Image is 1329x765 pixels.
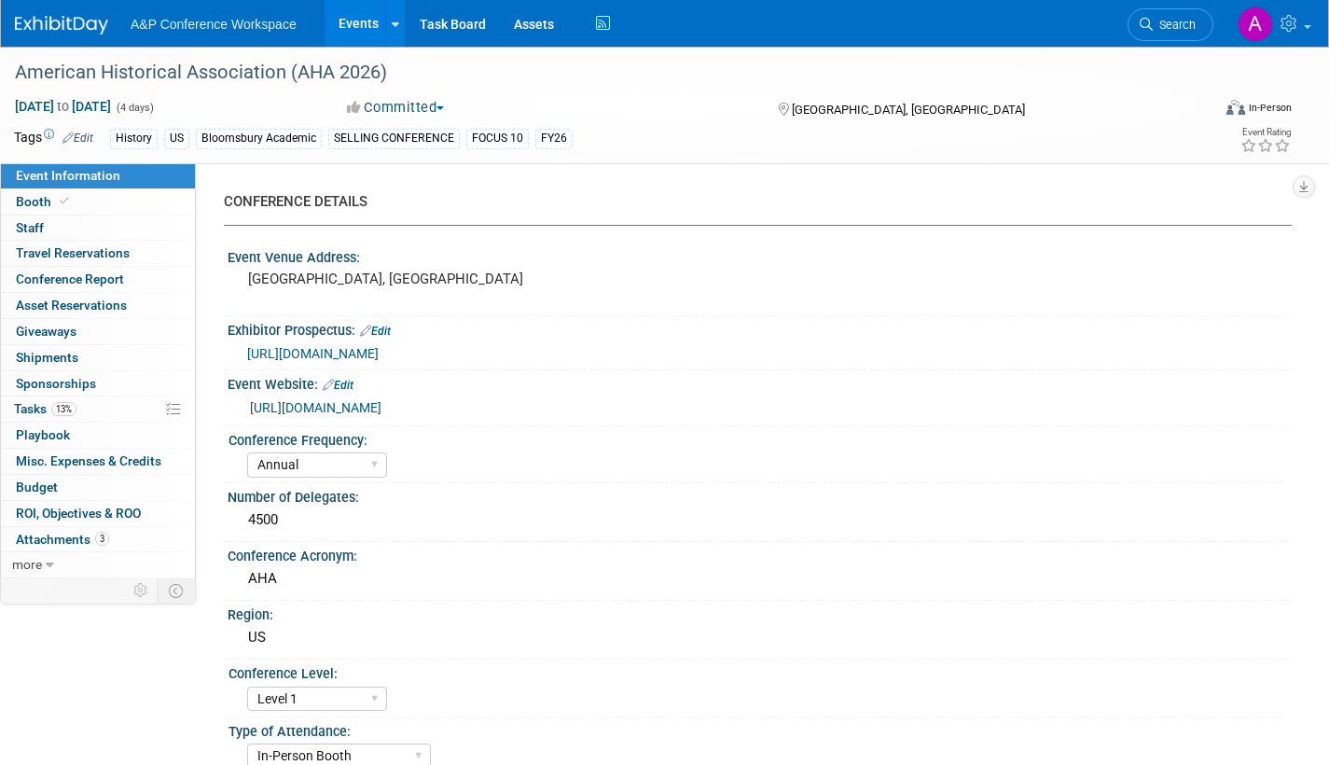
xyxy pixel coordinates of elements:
span: [GEOGRAPHIC_DATA], [GEOGRAPHIC_DATA] [792,103,1025,117]
div: Event Venue Address: [228,243,1292,267]
span: ROI, Objectives & ROO [16,506,141,521]
a: Edit [360,325,391,338]
div: US [164,129,189,148]
a: more [1,552,195,577]
span: Attachments [16,532,109,547]
span: Booth [16,194,73,209]
div: CONFERENCE DETAILS [224,192,1278,212]
a: Budget [1,475,195,500]
a: Asset Reservations [1,293,195,318]
a: [URL][DOMAIN_NAME] [250,400,381,415]
span: A&P Conference Workspace [131,17,297,32]
div: American Historical Association (AHA 2026) [8,56,1183,90]
span: Misc. Expenses & Credits [16,453,161,468]
span: Travel Reservations [16,245,130,260]
a: Misc. Expenses & Credits [1,449,195,474]
span: Tasks [14,401,76,416]
div: Conference Level: [228,660,1283,683]
td: Tags [14,128,93,149]
a: Edit [323,379,353,392]
a: Edit [62,132,93,145]
div: SELLING CONFERENCE [328,129,460,148]
div: In-Person [1248,101,1292,115]
div: AHA [242,564,1278,593]
a: Playbook [1,423,195,448]
div: 4500 [242,506,1278,535]
button: Committed [340,98,451,118]
i: Booth reservation complete [60,196,69,206]
a: [URL][DOMAIN_NAME] [247,346,379,361]
div: Conference Frequency: [228,426,1283,450]
span: to [54,99,72,114]
a: Travel Reservations [1,241,195,266]
a: Staff [1,216,195,241]
div: Exhibitor Prospectus: [228,316,1292,341]
div: Conference Acronym: [228,542,1292,565]
div: Event Format [1102,97,1292,125]
span: Playbook [16,427,70,442]
div: Number of Delegates: [228,483,1292,507]
td: Personalize Event Tab Strip [125,578,158,603]
span: [DATE] [DATE] [14,98,112,115]
img: Format-Inperson.png [1226,100,1245,115]
div: Bloomsbury Academic [196,129,322,148]
span: 13% [51,402,76,416]
span: Staff [16,220,44,235]
span: Shipments [16,350,78,365]
a: Shipments [1,345,195,370]
span: Event Information [16,168,120,183]
a: Sponsorships [1,371,195,396]
div: Type of Attendance: [228,717,1283,741]
span: Budget [16,480,58,494]
span: 3 [95,532,109,546]
div: Event Rating [1240,128,1291,137]
span: more [12,557,42,572]
pre: [GEOGRAPHIC_DATA], [GEOGRAPHIC_DATA] [248,271,650,287]
a: Conference Report [1,267,195,292]
div: Event Website: [228,370,1292,395]
div: US [242,623,1278,652]
a: Attachments3 [1,527,195,552]
div: FY26 [535,129,573,148]
div: FOCUS 10 [466,129,529,148]
img: ExhibitDay [15,16,108,35]
td: Toggle Event Tabs [158,578,196,603]
span: Asset Reservations [16,298,127,313]
a: ROI, Objectives & ROO [1,501,195,526]
span: Sponsorships [16,376,96,391]
a: Event Information [1,163,195,188]
div: History [110,129,158,148]
div: Region: [228,601,1292,624]
a: Giveaways [1,319,195,344]
a: Booth [1,189,195,215]
span: Search [1153,18,1196,32]
a: Tasks13% [1,396,195,422]
span: (4 days) [115,102,154,114]
span: Giveaways [16,324,76,339]
span: Conference Report [16,271,124,286]
a: Search [1128,8,1213,41]
img: Amanda Oney [1238,7,1273,42]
